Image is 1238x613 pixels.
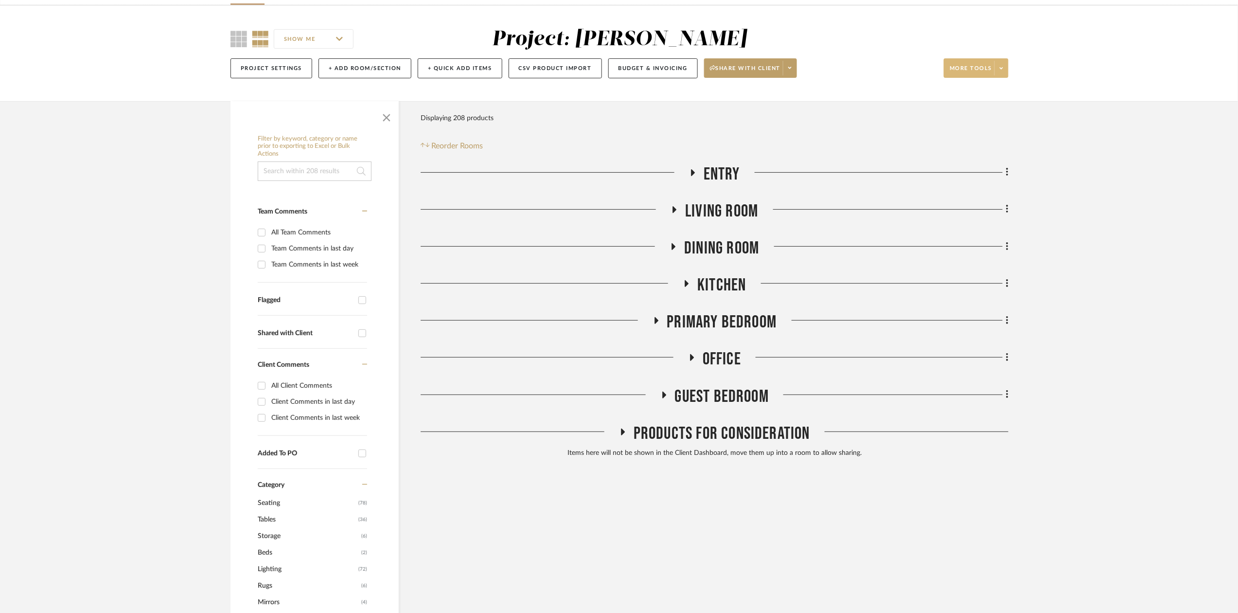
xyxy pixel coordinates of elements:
[358,512,367,527] span: (36)
[271,394,365,410] div: Client Comments in last day
[258,361,309,368] span: Client Comments
[271,241,365,256] div: Team Comments in last day
[685,201,758,222] span: Living Room
[258,528,359,544] span: Storage
[432,140,483,152] span: Reorder Rooms
[634,423,810,444] span: Products For Consideration
[703,349,741,370] span: Office
[258,208,307,215] span: Team Comments
[318,58,411,78] button: + Add Room/Section
[704,58,797,78] button: Share with client
[697,275,746,296] span: Kitchen
[271,257,365,272] div: Team Comments in last week
[509,58,602,78] button: CSV Product Import
[684,238,759,259] span: Dining Room
[258,135,371,158] h6: Filter by keyword, category or name prior to exporting to Excel or Bulk Actions
[258,450,354,458] div: Added To PO
[361,578,367,594] span: (6)
[230,58,312,78] button: Project Settings
[950,65,992,79] span: More tools
[418,58,502,78] button: + Quick Add Items
[710,65,781,79] span: Share with client
[271,410,365,426] div: Client Comments in last week
[258,296,354,305] div: Flagged
[358,495,367,511] span: (78)
[667,312,777,333] span: Primary Bedroom
[258,495,356,511] span: Seating
[421,140,483,152] button: Reorder Rooms
[377,106,396,126] button: Close
[271,225,365,240] div: All Team Comments
[361,595,367,610] span: (4)
[421,448,1008,459] div: Items here will not be shown in the Client Dashboard, move them up into a room to allow sharing.
[361,528,367,544] span: (6)
[608,58,698,78] button: Budget & Invoicing
[258,511,356,528] span: Tables
[271,378,365,394] div: All Client Comments
[421,108,494,128] div: Displaying 208 products
[492,29,747,50] div: Project: [PERSON_NAME]
[704,164,740,185] span: Entry
[258,481,284,489] span: Category
[361,545,367,560] span: (2)
[258,594,359,611] span: Mirrors
[358,561,367,577] span: (72)
[258,561,356,577] span: Lighting
[258,544,359,561] span: Beds
[258,329,354,338] div: Shared with Client
[258,162,371,181] input: Search within 208 results
[258,577,359,594] span: Rugs
[675,386,769,407] span: Guest Bedroom
[944,58,1008,78] button: More tools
